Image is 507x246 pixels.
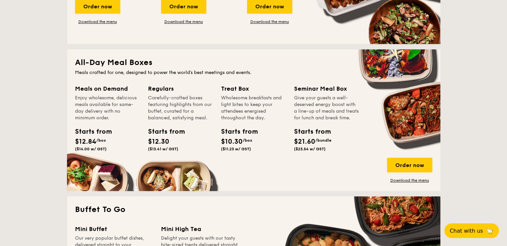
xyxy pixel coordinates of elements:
span: $12.84 [75,138,96,146]
div: Enjoy wholesome, delicious meals available for same-day delivery with no minimum order. [75,95,140,121]
a: Download the menu [247,19,292,24]
div: Starts from [294,127,324,137]
span: $21.60 [294,138,315,146]
a: Download the menu [387,178,432,183]
span: ($14.00 w/ GST) [75,147,107,151]
div: Carefully-crafted boxes featuring highlights from our buffet, curated for a balanced, satisfying ... [148,95,213,121]
span: ($13.41 w/ GST) [148,147,178,151]
div: Meals crafted for one, designed to power the world's best meetings and events. [75,69,432,76]
a: Download the menu [75,19,120,24]
div: Mini Buffet [75,224,153,234]
div: Meals on Demand [75,84,140,93]
span: /box [96,138,106,143]
span: 🦙 [486,227,494,235]
div: Starts from [148,127,178,137]
span: ($23.54 w/ GST) [294,147,326,151]
a: Download the menu [161,19,206,24]
div: Starts from [75,127,105,137]
h2: Buffet To Go [75,204,432,215]
span: Chat with us [450,228,483,234]
h2: All-Day Meal Boxes [75,57,432,68]
span: $10.30 [221,138,243,146]
div: Order now [387,158,432,172]
button: Chat with us🦙 [444,223,499,238]
div: Regulars [148,84,213,93]
div: Give your guests a well-deserved energy boost with a line-up of meals and treats for lunch and br... [294,95,359,121]
div: Treat Box [221,84,286,93]
span: $12.30 [148,138,169,146]
span: /bundle [315,138,331,143]
div: Starts from [221,127,251,137]
div: Seminar Meal Box [294,84,359,93]
div: Mini High Tea [161,224,239,234]
span: ($11.23 w/ GST) [221,147,251,151]
div: Wholesome breakfasts and light bites to keep your attendees energised throughout the day. [221,95,286,121]
span: /box [243,138,252,143]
